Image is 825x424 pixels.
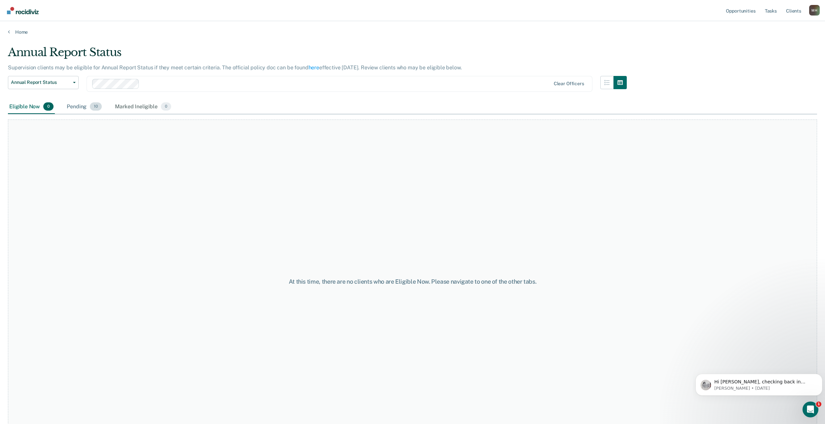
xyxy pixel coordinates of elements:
[114,100,172,114] div: Marked Ineligible0
[65,100,103,114] div: Pending10
[554,81,584,87] div: Clear officers
[809,5,820,16] button: Profile dropdown button
[11,80,70,85] span: Annual Report Status
[8,46,627,64] div: Annual Report Status
[8,29,817,35] a: Home
[803,402,818,417] iframe: Intercom live chat
[309,64,319,71] a: here
[161,102,171,111] span: 0
[816,402,821,407] span: 1
[8,100,55,114] div: Eligible Now0
[90,102,102,111] span: 10
[43,102,54,111] span: 0
[7,7,39,14] img: Recidiviz
[8,64,462,71] p: Supervision clients may be eligible for Annual Report Status if they meet certain criteria. The o...
[693,360,825,406] iframe: Intercom notifications message
[809,5,820,16] div: M H
[8,76,79,89] button: Annual Report Status
[210,278,615,285] div: At this time, there are no clients who are Eligible Now. Please navigate to one of the other tabs.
